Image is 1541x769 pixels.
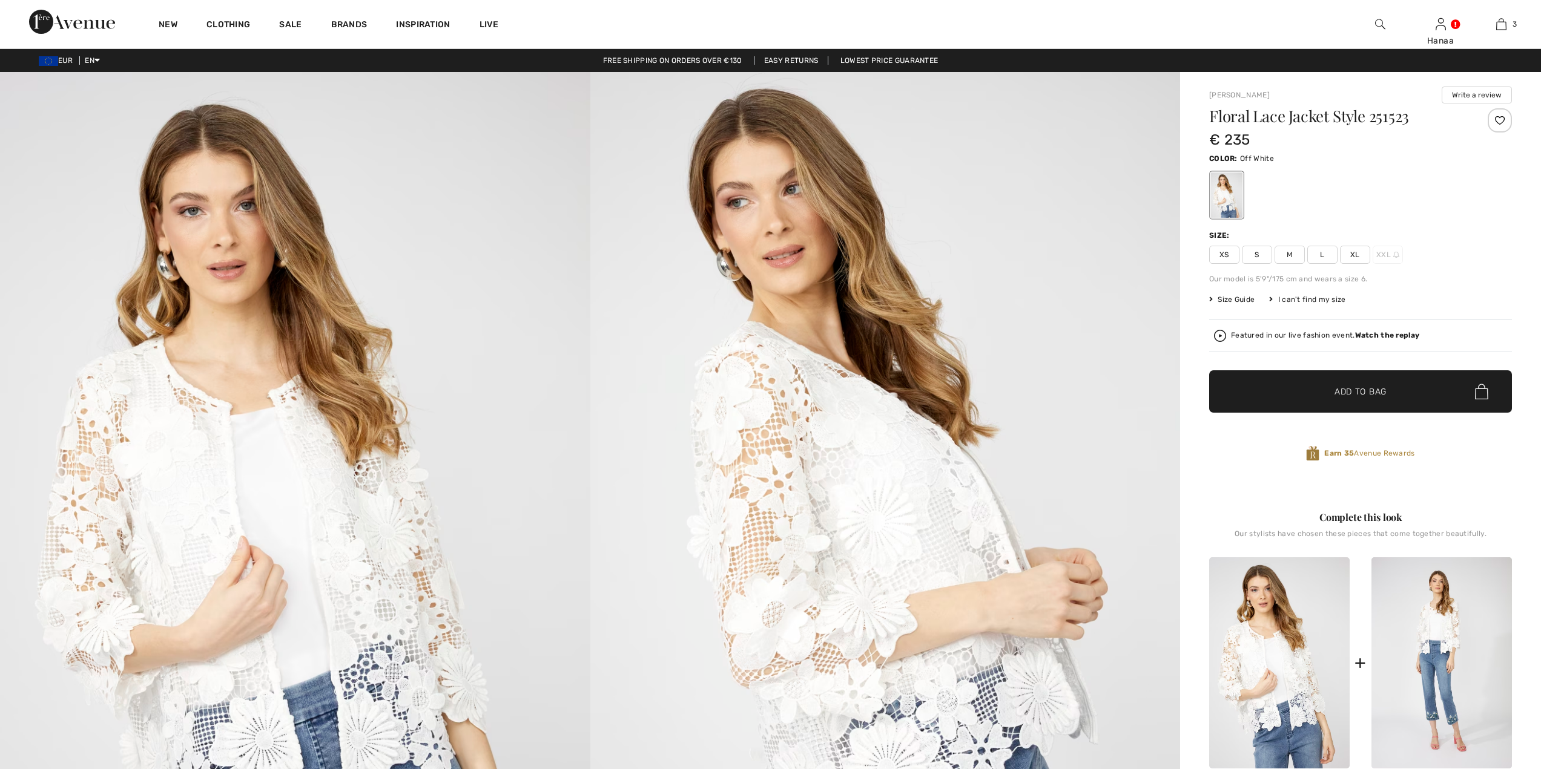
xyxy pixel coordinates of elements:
[1375,17,1385,31] img: search the website
[1436,17,1446,31] img: My Info
[1307,246,1338,264] span: L
[1209,131,1250,148] span: € 235
[39,56,78,65] span: EUR
[85,56,100,65] span: EN
[1209,529,1512,548] div: Our stylists have chosen these pieces that come together beautifully.
[1324,448,1414,459] span: Avenue Rewards
[1355,649,1366,676] div: +
[1209,246,1239,264] span: XS
[159,19,177,32] a: New
[1496,17,1506,31] img: My Bag
[1471,17,1531,31] a: 3
[1242,246,1272,264] span: S
[1209,154,1238,163] span: Color:
[1211,172,1242,218] div: Off White
[39,56,58,66] img: Euro
[1209,91,1270,99] a: [PERSON_NAME]
[1373,246,1403,264] span: XXL
[1275,246,1305,264] span: M
[1324,449,1354,457] strong: Earn 35
[1306,445,1319,462] img: Avenue Rewards
[754,56,829,65] a: Easy Returns
[1513,19,1517,30] span: 3
[1442,87,1512,103] button: Write a review
[1209,230,1232,241] div: Size:
[480,18,498,31] a: Live
[396,19,450,32] span: Inspiration
[1269,294,1345,305] div: I can't find my size
[206,19,250,32] a: Clothing
[1209,273,1512,284] div: Our model is 5'9"/175 cm and wears a size 6.
[593,56,752,65] a: Free shipping on orders over €130
[1340,246,1370,264] span: XL
[1436,18,1446,30] a: Sign In
[831,56,948,65] a: Lowest Price Guarantee
[29,10,115,34] img: 1ère Avenue
[1209,557,1350,768] img: Floral Lace Jacket Style 251523
[1355,331,1420,339] strong: Watch the replay
[1214,330,1226,342] img: Watch the replay
[1231,332,1419,339] div: Featured in our live fashion event.
[1209,294,1255,305] span: Size Guide
[1371,557,1512,768] img: Floral Embroidered Cropped Jeans Style 251587
[1393,252,1399,258] img: ring-m.svg
[279,19,302,32] a: Sale
[1209,370,1512,413] button: Add to Bag
[1240,154,1274,163] span: Off White
[1209,510,1512,525] div: Complete this look
[1475,384,1488,399] img: Bag.svg
[1209,108,1462,124] h1: Floral Lace Jacket Style 251523
[1411,34,1470,47] div: Hanaa
[331,19,368,32] a: Brands
[1335,385,1387,398] span: Add to Bag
